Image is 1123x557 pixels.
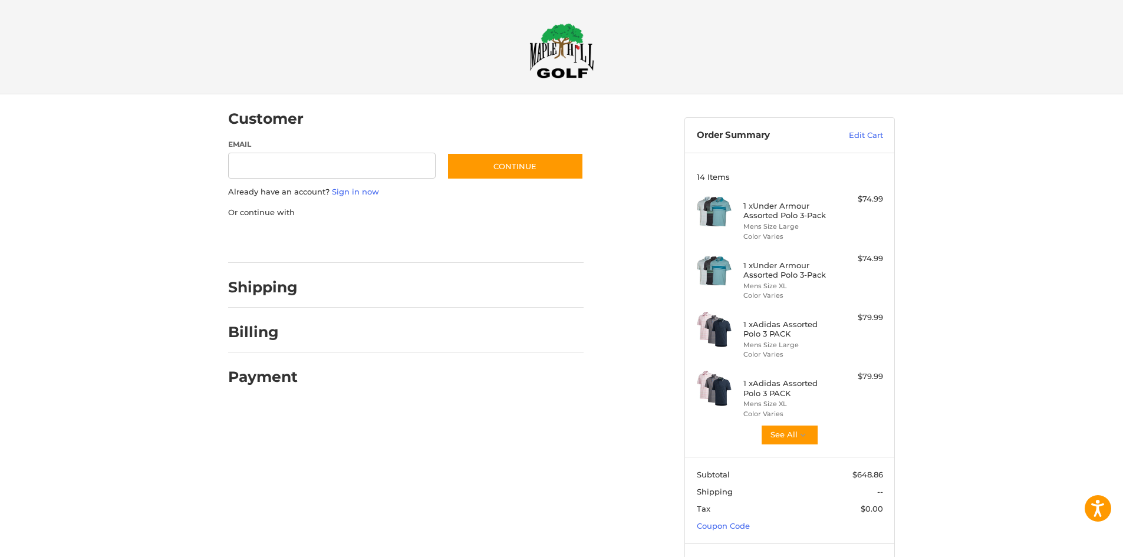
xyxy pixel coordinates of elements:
span: $0.00 [861,504,883,513]
li: Color Varies [743,232,834,242]
li: Color Varies [743,291,834,301]
span: -- [877,487,883,496]
iframe: PayPal-venmo [424,230,513,251]
h4: 1 x Under Armour Assorted Polo 3-Pack [743,261,834,280]
li: Mens Size Large [743,222,834,232]
h2: Billing [228,323,297,341]
div: $79.99 [837,371,883,383]
iframe: PayPal-paypal [225,230,313,251]
button: See All [760,424,819,446]
button: Continue [447,153,584,180]
span: Subtotal [697,470,730,479]
div: $79.99 [837,312,883,324]
div: $74.99 [837,253,883,265]
li: Mens Size XL [743,399,834,409]
p: Already have an account? [228,186,584,198]
h2: Customer [228,110,304,128]
label: Email [228,139,436,150]
h3: Order Summary [697,130,824,141]
span: Tax [697,504,710,513]
a: Sign in now [332,187,379,196]
span: Shipping [697,487,733,496]
li: Mens Size Large [743,340,834,350]
li: Mens Size XL [743,281,834,291]
img: Maple Hill Golf [529,23,594,78]
h3: 14 Items [697,172,883,182]
p: Or continue with [228,207,584,219]
span: $648.86 [852,470,883,479]
li: Color Varies [743,409,834,419]
a: Edit Cart [824,130,883,141]
h4: 1 x Adidas Assorted Polo 3 PACK [743,378,834,398]
a: Coupon Code [697,521,750,530]
iframe: PayPal-paylater [324,230,413,251]
div: $74.99 [837,193,883,205]
h2: Payment [228,368,298,386]
h4: 1 x Adidas Assorted Polo 3 PACK [743,319,834,339]
h4: 1 x Under Armour Assorted Polo 3-Pack [743,201,834,220]
iframe: Google Customer Reviews [1026,525,1123,557]
h2: Shipping [228,278,298,296]
li: Color Varies [743,350,834,360]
